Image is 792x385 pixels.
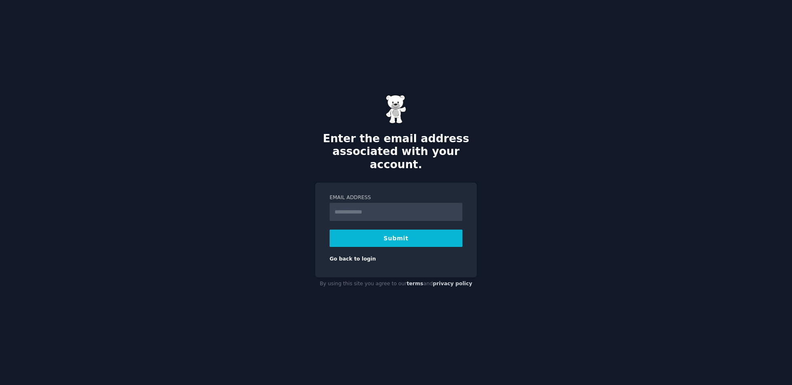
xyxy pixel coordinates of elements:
[330,230,462,247] button: Submit
[315,277,477,291] div: By using this site you agree to our and
[330,194,462,202] label: Email Address
[407,281,423,286] a: terms
[386,95,406,124] img: Gummy Bear
[315,132,477,171] h2: Enter the email address associated with your account.
[433,281,472,286] a: privacy policy
[330,256,376,262] a: Go back to login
